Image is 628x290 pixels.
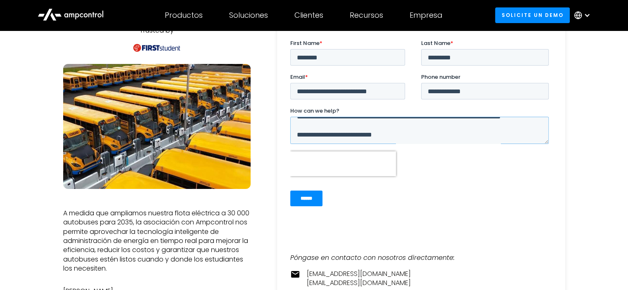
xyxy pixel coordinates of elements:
div: Clientes [294,11,323,20]
div: Soluciones [229,11,268,20]
a: [EMAIL_ADDRESS][DOMAIN_NAME] [307,269,411,278]
div: Productos [165,11,203,20]
div: Empresa [410,11,442,20]
a: [EMAIL_ADDRESS][DOMAIN_NAME] [307,278,411,288]
a: Solicite un demo [495,7,570,23]
iframe: Form 0 [290,39,552,220]
div: Póngase en contacto con nosotros directamente: [290,253,552,262]
div: Recursos [350,11,383,20]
